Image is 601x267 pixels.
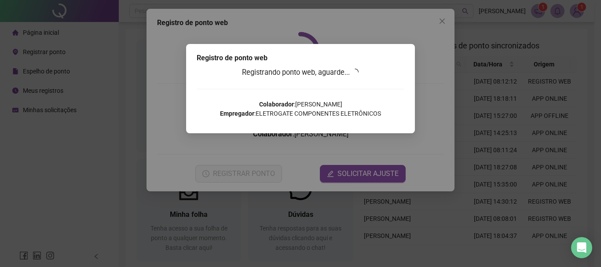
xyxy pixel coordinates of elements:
[259,101,294,108] strong: Colaborador
[197,100,404,118] p: : [PERSON_NAME] : ELETROGATE COMPONENTES ELETRÔNICOS
[197,67,404,78] h3: Registrando ponto web, aguarde...
[571,237,592,258] div: Open Intercom Messenger
[220,110,254,117] strong: Empregador
[197,53,404,63] div: Registro de ponto web
[350,67,360,77] span: loading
